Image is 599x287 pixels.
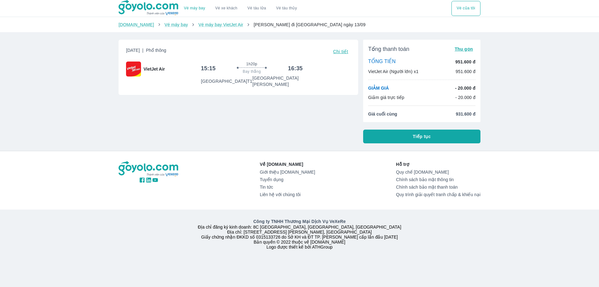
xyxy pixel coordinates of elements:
[451,1,480,16] button: Vé của tôi
[368,45,409,53] span: Tổng thanh toán
[455,68,475,75] p: 951.600 đ
[260,192,315,197] a: Liên hệ với chúng tôi
[396,192,480,197] a: Quy trình giải quyết tranh chấp & khiếu nại
[115,218,484,250] div: Địa chỉ đăng ký kinh doanh: 8C [GEOGRAPHIC_DATA], [GEOGRAPHIC_DATA], [GEOGRAPHIC_DATA] Địa chỉ: [...
[146,48,166,53] span: Phổ thông
[368,111,397,117] span: Giá cuối cùng
[455,85,475,91] p: - 20.000 đ
[120,218,479,225] p: Công ty TNHH Thương Mại Dịch Vụ VeXeRe
[368,58,396,65] p: TỔNG TIỀN
[215,6,237,11] a: Vé xe khách
[363,130,480,143] button: Tiếp tục
[179,1,302,16] div: choose transportation mode
[396,177,480,182] a: Chính sách bảo mật thông tin
[198,22,243,27] a: Vé máy bay VietJet Air
[260,185,315,190] a: Tin tức
[368,85,389,91] p: GIẢM GIÁ
[243,69,261,74] span: Bay thẳng
[331,47,351,56] button: Chi tiết
[452,45,475,53] button: Thu gọn
[288,65,303,72] h6: 16:35
[201,78,252,84] p: [GEOGRAPHIC_DATA] T1
[242,1,271,16] a: Vé tàu lửa
[126,47,166,56] span: [DATE]
[254,22,366,27] span: [PERSON_NAME] đi [GEOGRAPHIC_DATA] ngày 13/09
[252,75,303,87] p: [GEOGRAPHIC_DATA][PERSON_NAME]
[396,185,480,190] a: Chính sách bảo mật thanh toán
[368,68,418,75] p: VietJet Air (Người lớn) x1
[184,6,205,11] a: Vé máy bay
[455,94,475,101] p: - 20.000 đ
[201,65,216,72] h6: 15:15
[246,62,257,67] span: 1h20p
[119,22,480,28] nav: breadcrumb
[455,59,475,65] p: 951.600 đ
[260,161,315,167] p: Về [DOMAIN_NAME]
[142,48,144,53] span: |
[413,133,431,140] span: Tiếp tục
[144,66,165,72] span: VietJet Air
[396,161,480,167] p: Hỗ trợ
[368,94,404,101] p: Giảm giá trực tiếp
[119,161,179,177] img: logo
[271,1,302,16] button: Vé tàu thủy
[333,49,348,54] span: Chi tiết
[451,1,480,16] div: choose transportation mode
[119,22,154,27] a: [DOMAIN_NAME]
[260,177,315,182] a: Tuyển dụng
[455,47,473,52] span: Thu gọn
[396,170,480,175] a: Quy chế [DOMAIN_NAME]
[456,111,475,117] span: 931.600 đ
[260,170,315,175] a: Giới thiệu [DOMAIN_NAME]
[164,22,188,27] a: Vé máy bay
